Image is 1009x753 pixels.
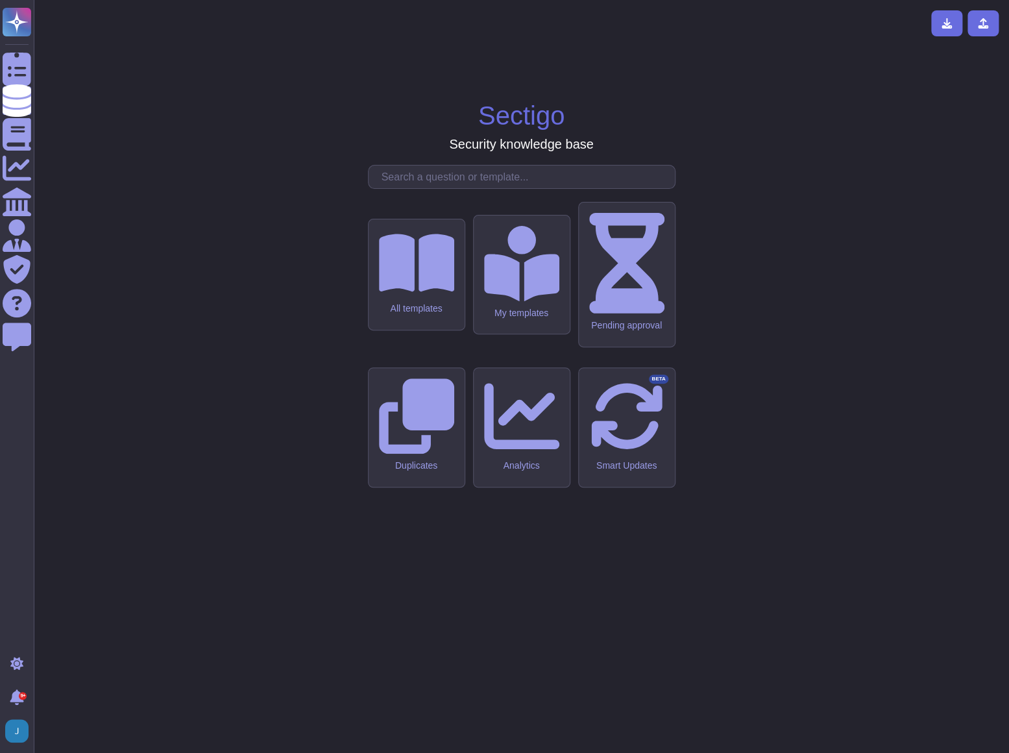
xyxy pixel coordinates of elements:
[478,100,565,131] h1: Sectigo
[5,719,29,743] img: user
[649,375,668,384] div: BETA
[3,717,38,745] button: user
[484,308,559,319] div: My templates
[589,320,664,331] div: Pending approval
[379,303,454,314] div: All templates
[19,692,27,700] div: 9+
[449,136,593,152] h3: Security knowledge base
[375,166,675,188] input: Search a question or template...
[484,460,559,471] div: Analytics
[589,460,664,471] div: Smart Updates
[379,460,454,471] div: Duplicates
